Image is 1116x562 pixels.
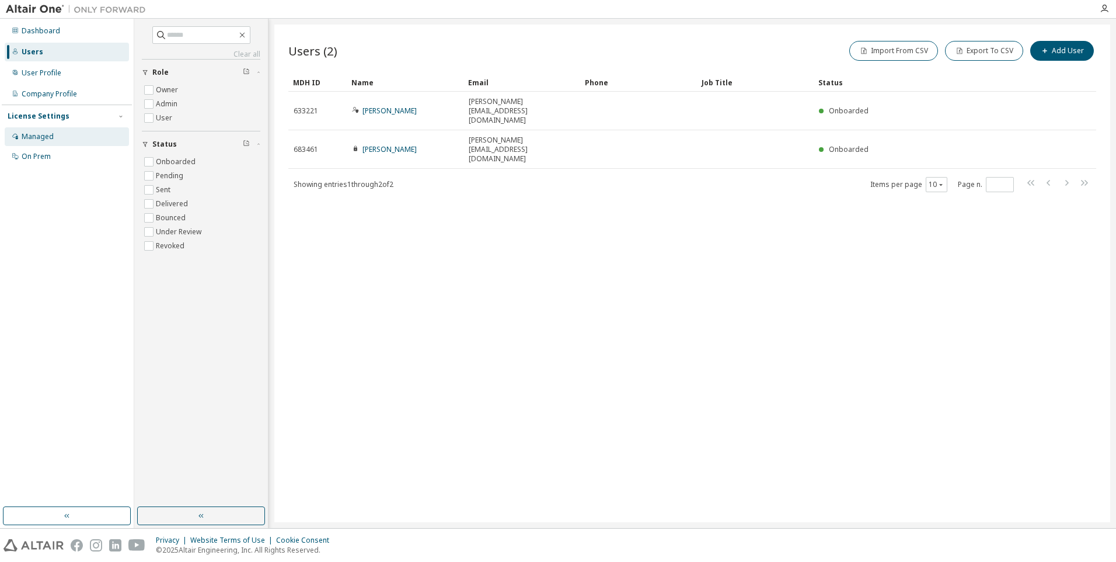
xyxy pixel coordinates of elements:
label: Owner [156,83,180,97]
span: [PERSON_NAME][EMAIL_ADDRESS][DOMAIN_NAME] [469,136,575,164]
div: Job Title [702,73,809,92]
div: Dashboard [22,26,60,36]
img: instagram.svg [90,539,102,551]
span: [PERSON_NAME][EMAIL_ADDRESS][DOMAIN_NAME] [469,97,575,125]
label: Delivered [156,197,190,211]
img: facebook.svg [71,539,83,551]
div: Company Profile [22,89,77,99]
label: Under Review [156,225,204,239]
label: Bounced [156,211,188,225]
label: Pending [156,169,186,183]
div: Status [818,73,1035,92]
span: Showing entries 1 through 2 of 2 [294,179,393,189]
p: © 2025 Altair Engineering, Inc. All Rights Reserved. [156,545,336,555]
div: Managed [22,132,54,141]
label: Sent [156,183,173,197]
img: youtube.svg [128,539,145,551]
span: 683461 [294,145,318,154]
div: License Settings [8,112,69,121]
span: Status [152,140,177,149]
button: Status [142,131,260,157]
span: Onboarded [829,106,869,116]
div: Phone [585,73,692,92]
a: [PERSON_NAME] [362,106,417,116]
div: Website Terms of Use [190,536,276,545]
img: linkedin.svg [109,539,121,551]
div: Privacy [156,536,190,545]
button: 10 [929,180,944,189]
span: Clear filter [243,140,250,149]
button: Role [142,60,260,85]
span: Page n. [958,177,1014,192]
div: User Profile [22,68,61,78]
span: Onboarded [829,144,869,154]
span: 633221 [294,106,318,116]
label: Admin [156,97,180,111]
label: Onboarded [156,155,198,169]
span: Clear filter [243,68,250,77]
div: Email [468,73,576,92]
label: User [156,111,175,125]
div: On Prem [22,152,51,161]
a: Clear all [142,50,260,59]
span: Users (2) [288,43,337,59]
button: Add User [1030,41,1094,61]
img: altair_logo.svg [4,539,64,551]
div: Users [22,47,43,57]
button: Import From CSV [849,41,938,61]
img: Altair One [6,4,152,15]
button: Export To CSV [945,41,1023,61]
div: Name [351,73,459,92]
div: Cookie Consent [276,536,336,545]
span: Items per page [870,177,947,192]
span: Role [152,68,169,77]
label: Revoked [156,239,187,253]
a: [PERSON_NAME] [362,144,417,154]
div: MDH ID [293,73,342,92]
